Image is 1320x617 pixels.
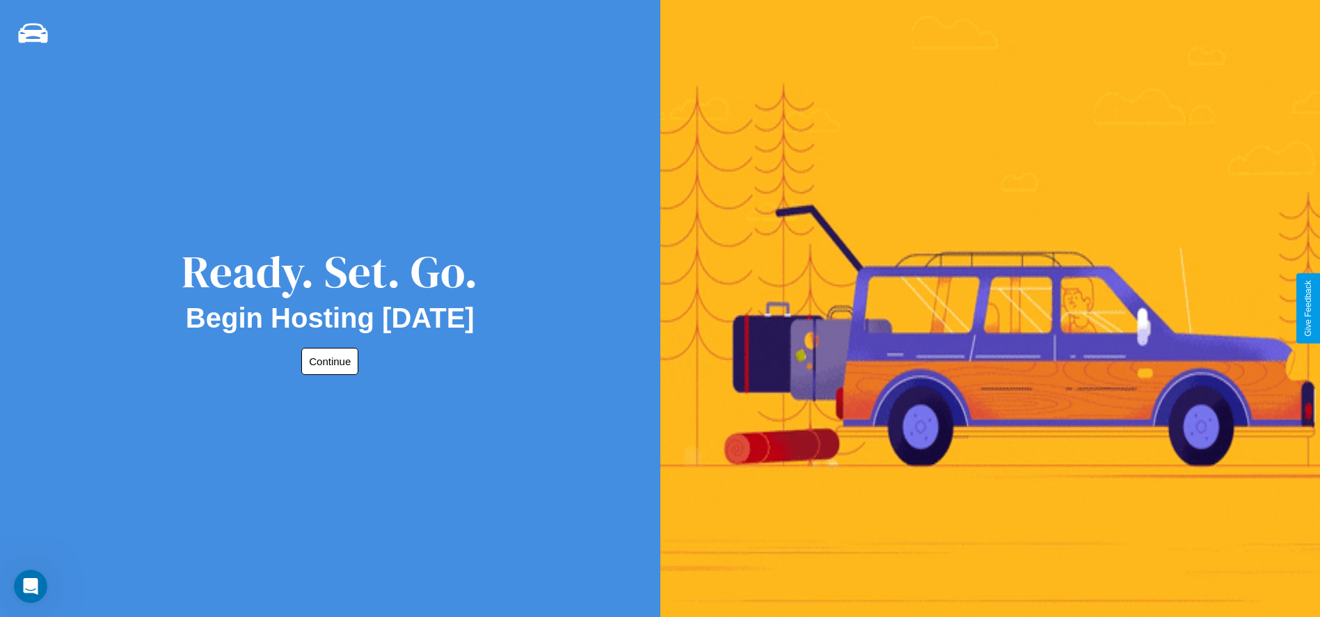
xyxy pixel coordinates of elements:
div: Give Feedback [1303,280,1313,337]
button: Continue [301,348,358,375]
iframe: Intercom live chat [14,570,47,603]
h2: Begin Hosting [DATE] [186,303,475,334]
div: Ready. Set. Go. [182,241,478,303]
